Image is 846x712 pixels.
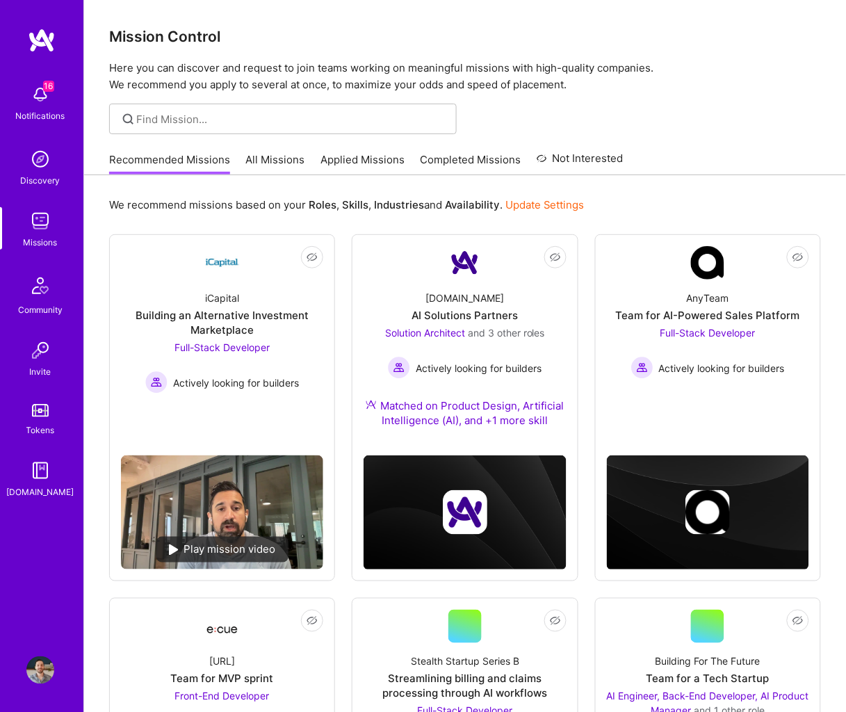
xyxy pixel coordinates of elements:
img: play [169,544,179,556]
i: icon SearchGrey [120,111,136,127]
span: Full-Stack Developer [174,341,270,353]
div: [DOMAIN_NAME] [425,291,504,305]
img: Company logo [685,490,730,535]
span: Solution Architect [385,327,465,339]
span: Actively looking for builders [659,361,785,375]
div: Discovery [21,173,60,188]
a: Recommended Missions [109,152,230,175]
div: Invite [30,364,51,379]
img: Actively looking for builders [388,357,410,379]
img: Company Logo [206,614,239,639]
div: Building an Alternative Investment Marketplace [121,308,323,337]
img: Ateam Purple Icon [366,399,377,410]
span: Front-End Developer [175,690,270,702]
span: Actively looking for builders [173,375,299,390]
img: User Avatar [26,656,54,684]
img: bell [26,81,54,108]
img: teamwork [26,207,54,235]
img: discovery [26,145,54,173]
img: No Mission [121,455,323,569]
div: Tokens [26,423,55,437]
i: icon EyeClosed [307,252,318,263]
a: Update Settings [505,198,585,211]
i: icon EyeClosed [307,615,318,626]
span: and 3 other roles [468,327,545,339]
div: Play mission video [156,537,288,563]
div: [DOMAIN_NAME] [7,485,74,499]
div: Matched on Product Design, Artificial Intelligence (AI), and +1 more skill [364,398,566,428]
span: Actively looking for builders [416,361,542,375]
img: Company Logo [206,246,239,280]
span: Full-Stack Developer [660,327,756,339]
img: guide book [26,457,54,485]
div: iCapital [205,291,239,305]
b: Skills [342,198,368,211]
a: All Missions [246,152,305,175]
span: 16 [43,81,54,92]
div: Team for AI-Powered Sales Platform [616,308,800,323]
img: Actively looking for builders [145,371,168,394]
img: cover [364,455,566,570]
div: Notifications [16,108,65,123]
img: Actively looking for builders [631,357,653,379]
div: Team for MVP sprint [171,672,274,686]
img: cover [607,455,809,570]
input: Find Mission... [137,112,446,127]
div: AnyTeam [687,291,729,305]
div: Community [18,302,63,317]
div: [URL] [209,654,235,669]
img: Company Logo [691,246,724,280]
p: Here you can discover and request to join teams working on meaningful missions with high-quality ... [109,60,821,93]
a: Completed Missions [421,152,521,175]
img: Community [24,269,57,302]
div: Building For The Future [656,654,760,669]
img: Company Logo [448,246,482,280]
b: Industries [374,198,424,211]
i: icon EyeClosed [550,252,561,263]
img: logo [28,28,56,53]
b: Roles [309,198,336,211]
a: Not Interested [537,150,624,175]
div: Stealth Startup Series B [411,654,519,669]
p: We recommend missions based on your , , and . [109,197,585,212]
div: Team for a Tech Startup [646,672,770,686]
a: Applied Missions [320,152,405,175]
img: Invite [26,337,54,364]
i: icon EyeClosed [792,252,804,263]
div: AI Solutions Partners [412,308,518,323]
b: Availability [445,198,500,211]
h3: Mission Control [109,28,821,45]
i: icon EyeClosed [792,615,804,626]
i: icon EyeClosed [550,615,561,626]
div: Streamlining billing and claims processing through AI workflows [364,672,566,701]
div: Missions [24,235,58,250]
img: Company logo [443,490,487,535]
img: tokens [32,404,49,417]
